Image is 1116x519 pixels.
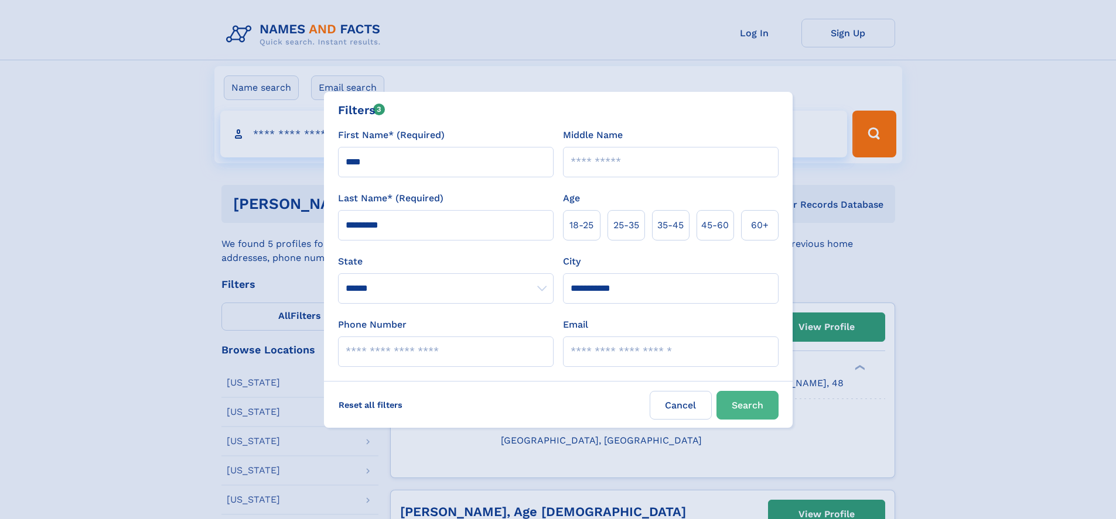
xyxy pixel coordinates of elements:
[338,318,407,332] label: Phone Number
[563,318,588,332] label: Email
[650,391,712,420] label: Cancel
[338,128,445,142] label: First Name* (Required)
[613,218,639,232] span: 25‑35
[338,101,385,119] div: Filters
[563,255,581,269] label: City
[716,391,779,420] button: Search
[657,218,684,232] span: 35‑45
[569,218,593,232] span: 18‑25
[751,218,769,232] span: 60+
[563,191,580,205] label: Age
[701,218,729,232] span: 45‑60
[338,255,554,269] label: State
[338,191,443,205] label: Last Name* (Required)
[563,128,623,142] label: Middle Name
[331,391,410,419] label: Reset all filters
